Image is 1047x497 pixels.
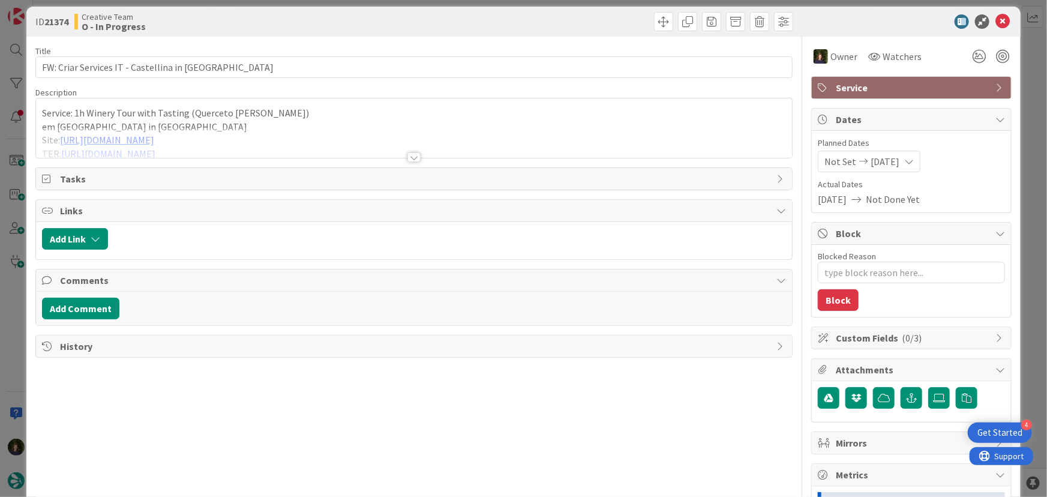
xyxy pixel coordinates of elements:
[968,423,1032,443] div: Open Get Started checklist, remaining modules: 4
[35,87,77,98] span: Description
[871,154,899,169] span: [DATE]
[902,332,922,344] span: ( 0/3 )
[883,49,922,64] span: Watchers
[818,178,1005,191] span: Actual Dates
[824,154,856,169] span: Not Set
[42,120,787,134] p: em [GEOGRAPHIC_DATA] in [GEOGRAPHIC_DATA]
[42,298,119,319] button: Add Comment
[35,56,793,78] input: type card name here...
[836,436,989,450] span: Mirrors
[42,106,787,120] p: Service: 1h Winery Tour with Tasting (Querceto [PERSON_NAME])
[836,331,989,345] span: Custom Fields
[42,228,108,250] button: Add Link
[836,468,989,482] span: Metrics
[35,46,51,56] label: Title
[836,80,989,95] span: Service
[977,427,1022,439] div: Get Started
[866,192,920,206] span: Not Done Yet
[60,339,771,354] span: History
[60,172,771,186] span: Tasks
[818,251,876,262] label: Blocked Reason
[818,289,859,311] button: Block
[60,203,771,218] span: Links
[818,192,847,206] span: [DATE]
[60,273,771,288] span: Comments
[82,22,146,31] b: O - In Progress
[836,363,989,377] span: Attachments
[836,226,989,241] span: Block
[814,49,828,64] img: MC
[44,16,68,28] b: 21374
[1021,420,1032,430] div: 4
[82,12,146,22] span: Creative Team
[35,14,68,29] span: ID
[25,2,55,16] span: Support
[818,137,1005,149] span: Planned Dates
[830,49,857,64] span: Owner
[836,112,989,127] span: Dates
